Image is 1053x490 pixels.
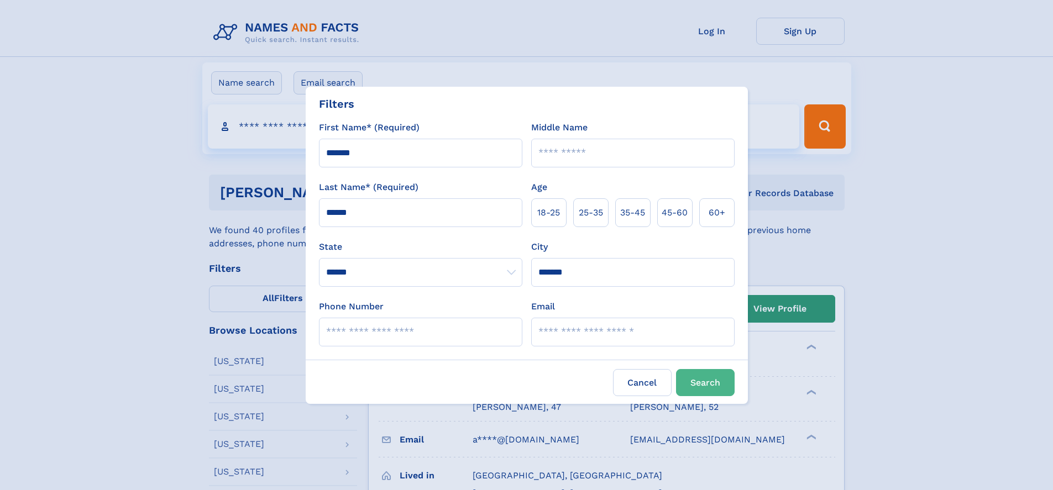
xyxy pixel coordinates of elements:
[531,181,547,194] label: Age
[662,206,688,219] span: 45‑60
[531,121,588,134] label: Middle Name
[613,369,672,396] label: Cancel
[319,121,420,134] label: First Name* (Required)
[531,300,555,313] label: Email
[531,240,548,254] label: City
[319,240,522,254] label: State
[620,206,645,219] span: 35‑45
[319,300,384,313] label: Phone Number
[579,206,603,219] span: 25‑35
[676,369,735,396] button: Search
[537,206,560,219] span: 18‑25
[319,96,354,112] div: Filters
[709,206,725,219] span: 60+
[319,181,418,194] label: Last Name* (Required)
